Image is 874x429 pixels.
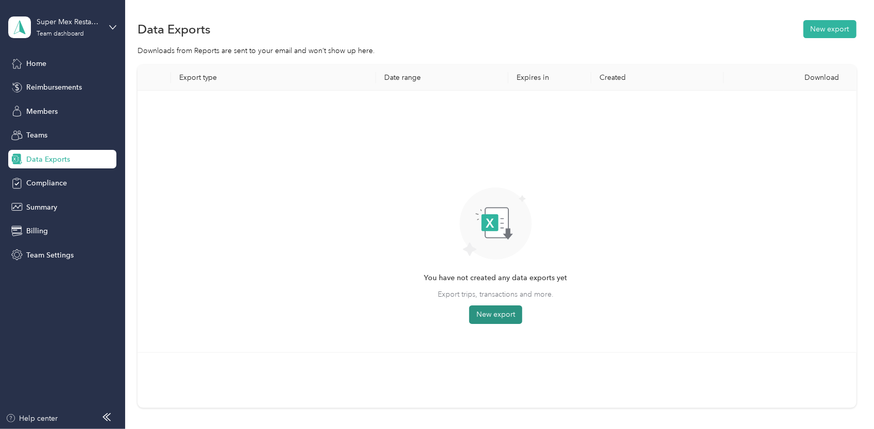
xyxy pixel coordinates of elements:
[803,20,856,38] button: New export
[26,226,48,236] span: Billing
[438,289,554,300] span: Export trips, transactions and more.
[376,65,508,91] th: Date range
[591,65,724,91] th: Created
[26,154,70,165] span: Data Exports
[37,31,84,37] div: Team dashboard
[26,130,47,141] span: Teams
[37,16,101,27] div: Super Mex Restaurants, Inc.
[26,82,82,93] span: Reimbursements
[469,305,522,324] button: New export
[732,73,848,82] div: Download
[424,272,567,284] span: You have not created any data exports yet
[6,413,58,424] button: Help center
[816,371,874,429] iframe: Everlance-gr Chat Button Frame
[138,45,856,56] div: Downloads from Reports are sent to your email and won’t show up here.
[26,202,57,213] span: Summary
[171,65,376,91] th: Export type
[26,178,67,188] span: Compliance
[508,65,591,91] th: Expires in
[138,24,211,35] h1: Data Exports
[26,250,74,261] span: Team Settings
[26,58,46,69] span: Home
[26,106,58,117] span: Members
